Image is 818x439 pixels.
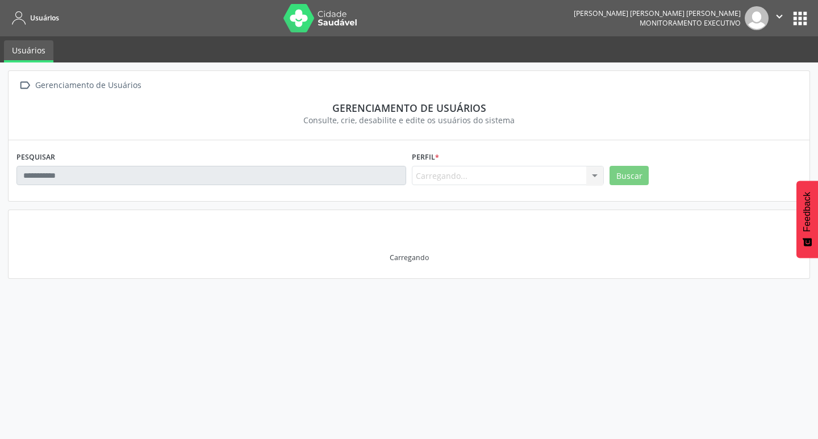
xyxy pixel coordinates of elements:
i:  [773,10,786,23]
div: Carregando [390,253,429,262]
label: Perfil [412,148,439,166]
a:  Gerenciamento de Usuários [16,77,143,94]
a: Usuários [8,9,59,27]
span: Usuários [30,13,59,23]
span: Feedback [802,192,812,232]
div: Gerenciamento de Usuários [33,77,143,94]
span: Monitoramento Executivo [640,18,741,28]
button: apps [790,9,810,28]
div: [PERSON_NAME] [PERSON_NAME] [PERSON_NAME] [574,9,741,18]
div: Consulte, crie, desabilite e edite os usuários do sistema [24,114,794,126]
button:  [769,6,790,30]
button: Feedback - Mostrar pesquisa [796,181,818,258]
div: Gerenciamento de usuários [24,102,794,114]
img: img [745,6,769,30]
label: PESQUISAR [16,148,55,166]
a: Usuários [4,40,53,62]
button: Buscar [610,166,649,185]
i:  [16,77,33,94]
